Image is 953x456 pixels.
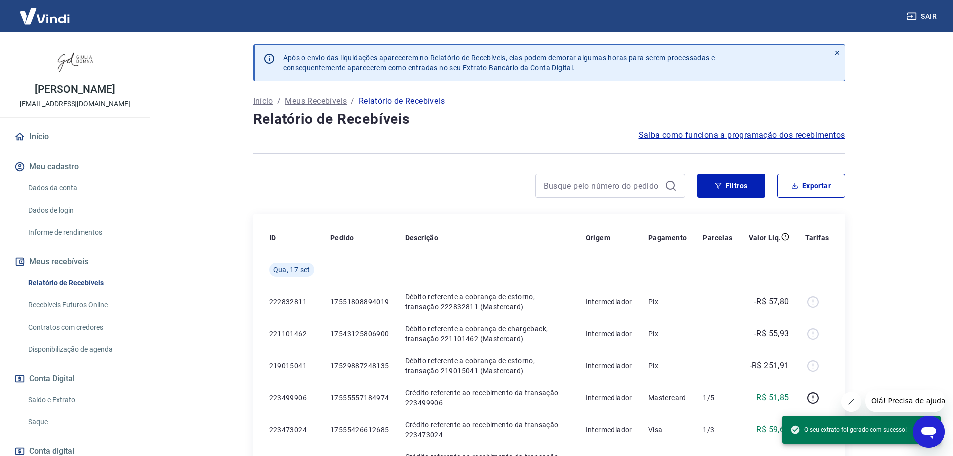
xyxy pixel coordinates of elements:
img: Vindi [12,1,77,31]
p: 17555426612685 [330,425,389,435]
p: Pedido [330,233,354,243]
p: - [703,329,732,339]
a: Dados de login [24,200,138,221]
p: Tarifas [805,233,829,243]
p: [EMAIL_ADDRESS][DOMAIN_NAME] [20,99,130,109]
p: Débito referente a cobrança de chargeback, transação 221101462 (Mastercard) [405,324,570,344]
button: Meus recebíveis [12,251,138,273]
span: Qua, 17 set [273,265,310,275]
p: 221101462 [269,329,314,339]
p: Pix [648,297,687,307]
p: Visa [648,425,687,435]
button: Filtros [697,174,765,198]
p: Pix [648,361,687,371]
input: Busque pelo número do pedido [544,178,661,193]
p: Após o envio das liquidações aparecerem no Relatório de Recebíveis, elas podem demorar algumas ho... [283,53,715,73]
a: Informe de rendimentos [24,222,138,243]
p: 1/5 [703,393,732,403]
img: 11efcaa0-b592-4158-bf44-3e3a1f4dab66.jpeg [55,40,95,80]
p: Origem [586,233,610,243]
iframe: Fechar mensagem [841,392,861,412]
button: Conta Digital [12,368,138,390]
a: Disponibilização de agenda [24,339,138,360]
p: - [703,361,732,371]
p: Intermediador [586,425,632,435]
iframe: Botão para abrir a janela de mensagens [913,416,945,448]
a: Dados da conta [24,178,138,198]
p: ID [269,233,276,243]
p: 219015041 [269,361,314,371]
p: Valor Líq. [749,233,781,243]
p: Relatório de Recebíveis [359,95,445,107]
p: / [351,95,354,107]
a: Relatório de Recebíveis [24,273,138,293]
p: Intermediador [586,361,632,371]
a: Recebíveis Futuros Online [24,295,138,315]
a: Saldo e Extrato [24,390,138,410]
p: R$ 59,65 [756,424,789,436]
p: Débito referente a cobrança de estorno, transação 219015041 (Mastercard) [405,356,570,376]
a: Meus Recebíveis [285,95,347,107]
a: Início [12,126,138,148]
a: Saque [24,412,138,432]
p: [PERSON_NAME] [35,84,115,95]
p: Crédito referente ao recebimento da transação 223473024 [405,420,570,440]
p: 222832811 [269,297,314,307]
p: - [703,297,732,307]
p: Intermediador [586,297,632,307]
span: O seu extrato foi gerado com sucesso! [790,425,907,435]
p: / [277,95,281,107]
p: Crédito referente ao recebimento da transação 223499906 [405,388,570,408]
p: Intermediador [586,329,632,339]
p: Mastercard [648,393,687,403]
p: 17529887248135 [330,361,389,371]
p: R$ 51,85 [756,392,789,404]
p: -R$ 55,93 [754,328,789,340]
p: -R$ 57,80 [754,296,789,308]
iframe: Mensagem da empresa [865,390,945,412]
button: Meu cadastro [12,156,138,178]
p: -R$ 251,91 [750,360,789,372]
span: Olá! Precisa de ajuda? [6,7,84,15]
p: 17551808894019 [330,297,389,307]
p: Parcelas [703,233,732,243]
p: Pagamento [648,233,687,243]
p: 223499906 [269,393,314,403]
p: 17543125806900 [330,329,389,339]
p: Débito referente a cobrança de estorno, transação 222832811 (Mastercard) [405,292,570,312]
button: Exportar [777,174,845,198]
p: 223473024 [269,425,314,435]
button: Sair [905,7,941,26]
p: 1/3 [703,425,732,435]
a: Saiba como funciona a programação dos recebimentos [639,129,845,141]
p: Intermediador [586,393,632,403]
a: Contratos com credores [24,317,138,338]
p: 17555557184974 [330,393,389,403]
h4: Relatório de Recebíveis [253,109,845,129]
a: Início [253,95,273,107]
p: Descrição [405,233,439,243]
p: Pix [648,329,687,339]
